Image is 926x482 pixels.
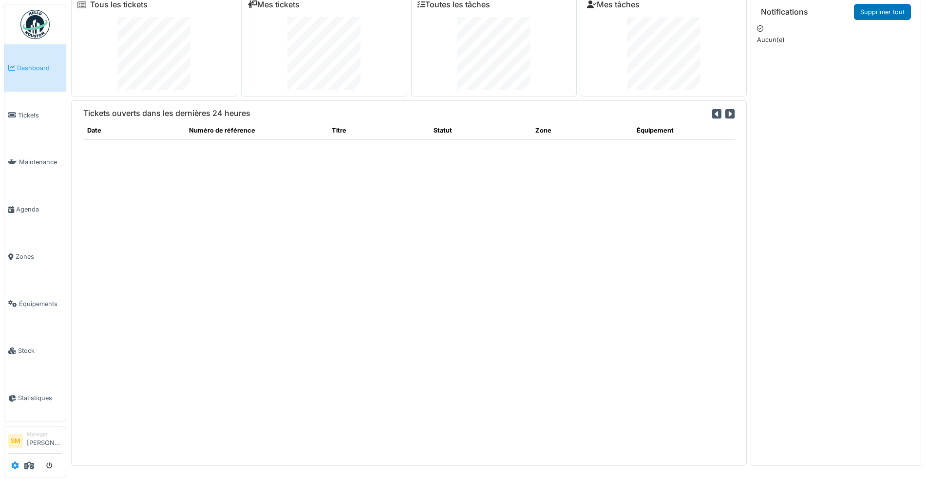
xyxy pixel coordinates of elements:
[4,280,66,328] a: Équipements
[19,299,62,308] span: Équipements
[4,328,66,375] a: Stock
[328,122,430,139] th: Titre
[8,434,23,448] li: SM
[185,122,328,139] th: Numéro de référence
[27,430,62,438] div: Manager
[757,35,915,44] p: Aucun(e)
[4,92,66,139] a: Tickets
[854,4,911,20] a: Supprimer tout
[761,7,808,17] h6: Notifications
[4,44,66,92] a: Dashboard
[4,233,66,280] a: Zones
[18,111,62,120] span: Tickets
[18,346,62,355] span: Stock
[531,122,633,139] th: Zone
[27,430,62,451] li: [PERSON_NAME]
[19,157,62,167] span: Maintenance
[4,186,66,233] a: Agenda
[18,393,62,403] span: Statistiques
[633,122,735,139] th: Équipement
[4,374,66,422] a: Statistiques
[430,122,531,139] th: Statut
[17,63,62,73] span: Dashboard
[83,122,185,139] th: Date
[16,205,62,214] span: Agenda
[20,10,50,39] img: Badge_color-CXgf-gQk.svg
[16,252,62,261] span: Zones
[4,139,66,186] a: Maintenance
[83,109,250,118] h6: Tickets ouverts dans les dernières 24 heures
[8,430,62,454] a: SM Manager[PERSON_NAME]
